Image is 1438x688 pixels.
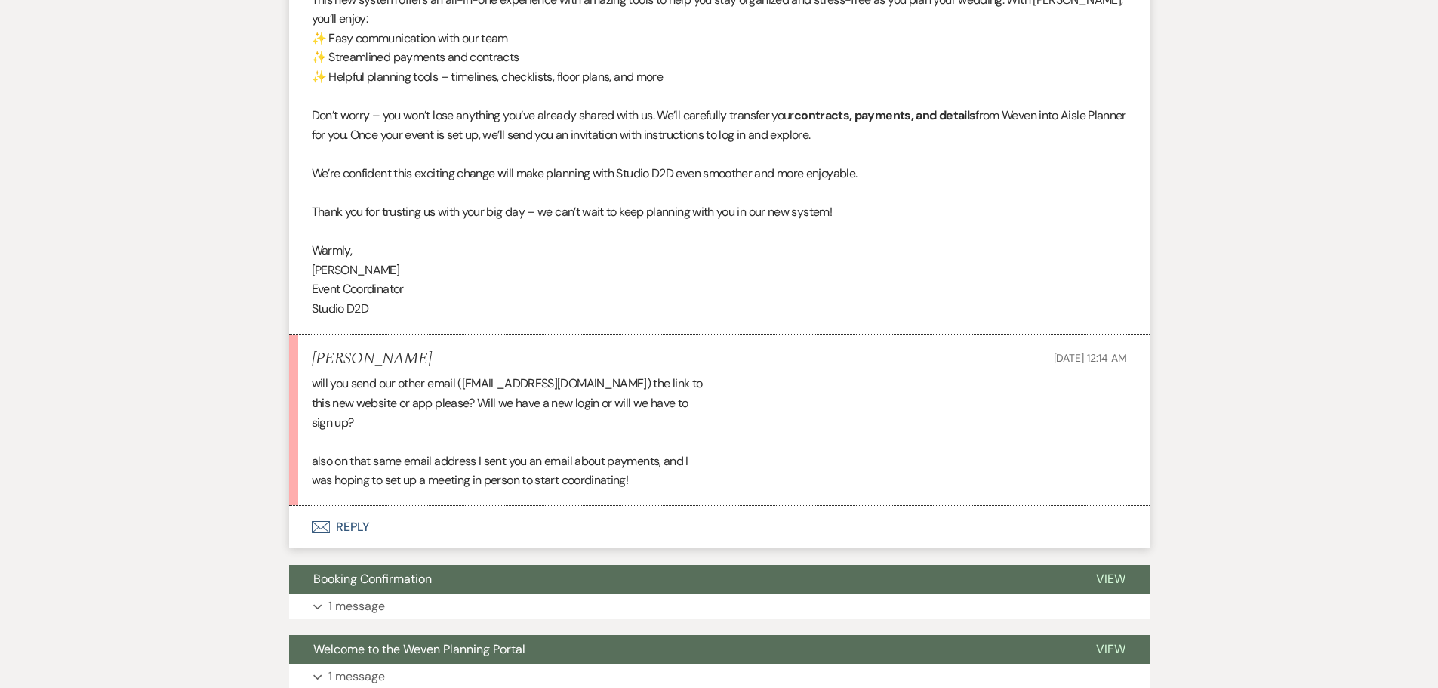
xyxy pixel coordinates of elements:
[312,374,1127,490] div: will you send our other email ([EMAIL_ADDRESS][DOMAIN_NAME]) the link to this new website or app ...
[313,571,432,587] span: Booking Confirmation
[794,107,976,123] strong: contracts, payments, and details
[328,667,385,686] p: 1 message
[313,641,525,657] span: Welcome to the Weven Planning Portal
[1096,641,1125,657] span: View
[312,164,1127,184] p: We’re confident this exciting change will make planning with Studio D2D even smoother and more en...
[1072,635,1150,664] button: View
[289,635,1072,664] button: Welcome to the Weven Planning Portal
[312,202,1127,222] p: Thank you for trusting us with your big day – we can’t wait to keep planning with you in our new ...
[289,506,1150,548] button: Reply
[312,48,1127,67] p: ✨ Streamlined payments and contracts
[312,67,1127,87] p: ✨ Helpful planning tools – timelines, checklists, floor plans, and more
[1072,565,1150,594] button: View
[1096,571,1125,587] span: View
[312,106,1127,144] p: Don’t worry – you won’t lose anything you’ve already shared with us. We’ll carefully transfer you...
[289,565,1072,594] button: Booking Confirmation
[328,597,385,616] p: 1 message
[312,299,1127,319] p: Studio D2D
[312,279,1127,299] p: Event Coordinator
[312,261,1127,280] p: [PERSON_NAME]
[312,241,1127,261] p: Warmly,
[1054,351,1127,365] span: [DATE] 12:14 AM
[312,350,432,369] h5: [PERSON_NAME]
[312,29,1127,48] p: ✨ Easy communication with our team
[289,594,1150,619] button: 1 message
